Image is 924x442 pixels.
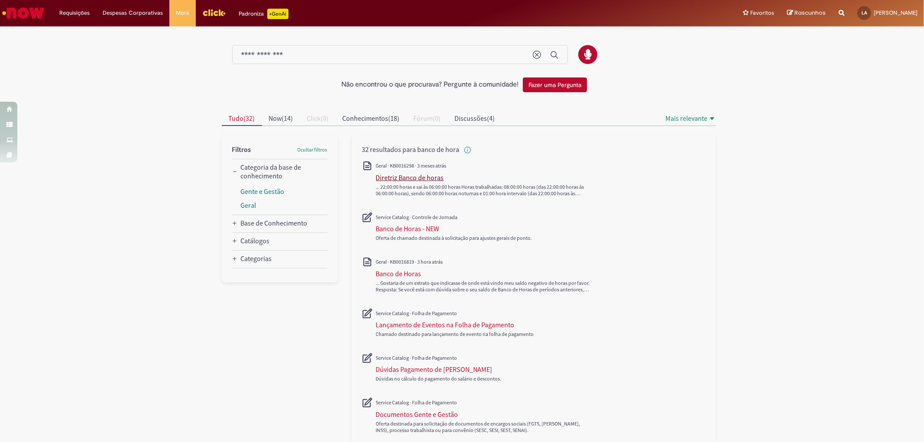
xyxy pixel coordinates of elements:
[59,9,90,17] span: Requisições
[794,9,826,17] span: Rascunhos
[787,9,826,17] a: Rascunhos
[341,81,519,89] h2: Não encontrou o que procurava? Pergunte à comunidade!
[874,9,918,16] span: [PERSON_NAME]
[239,9,289,19] div: Padroniza
[1,4,45,22] img: ServiceNow
[103,9,163,17] span: Despesas Corporativas
[267,9,289,19] p: +GenAi
[750,9,774,17] span: Favoritos
[862,10,867,16] span: LA
[202,6,226,19] img: click_logo_yellow_360x200.png
[176,9,189,17] span: More
[523,77,587,92] button: Fazer uma Pergunta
